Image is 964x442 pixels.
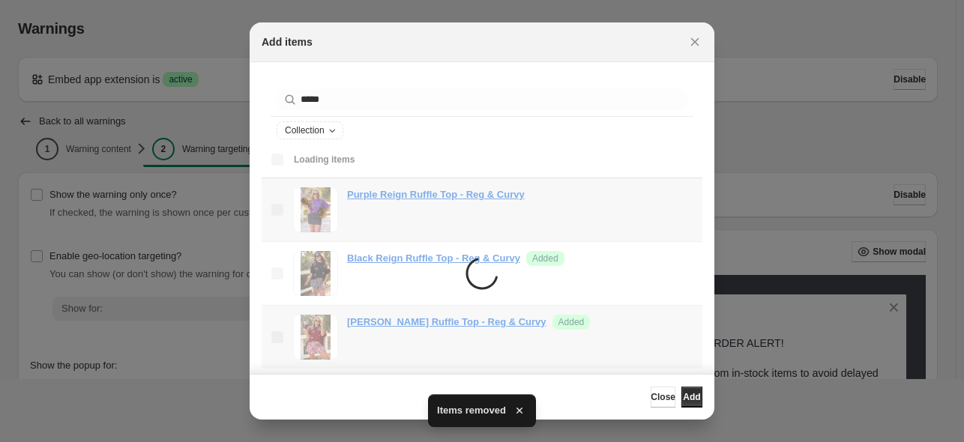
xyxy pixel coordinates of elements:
[684,31,705,52] button: Close
[681,387,702,408] button: Add
[683,391,700,403] span: Add
[437,403,506,418] span: Items removed
[651,387,675,408] button: Close
[277,122,343,139] button: Collection
[262,34,313,49] h2: Add items
[285,124,325,136] span: Collection
[651,391,675,403] span: Close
